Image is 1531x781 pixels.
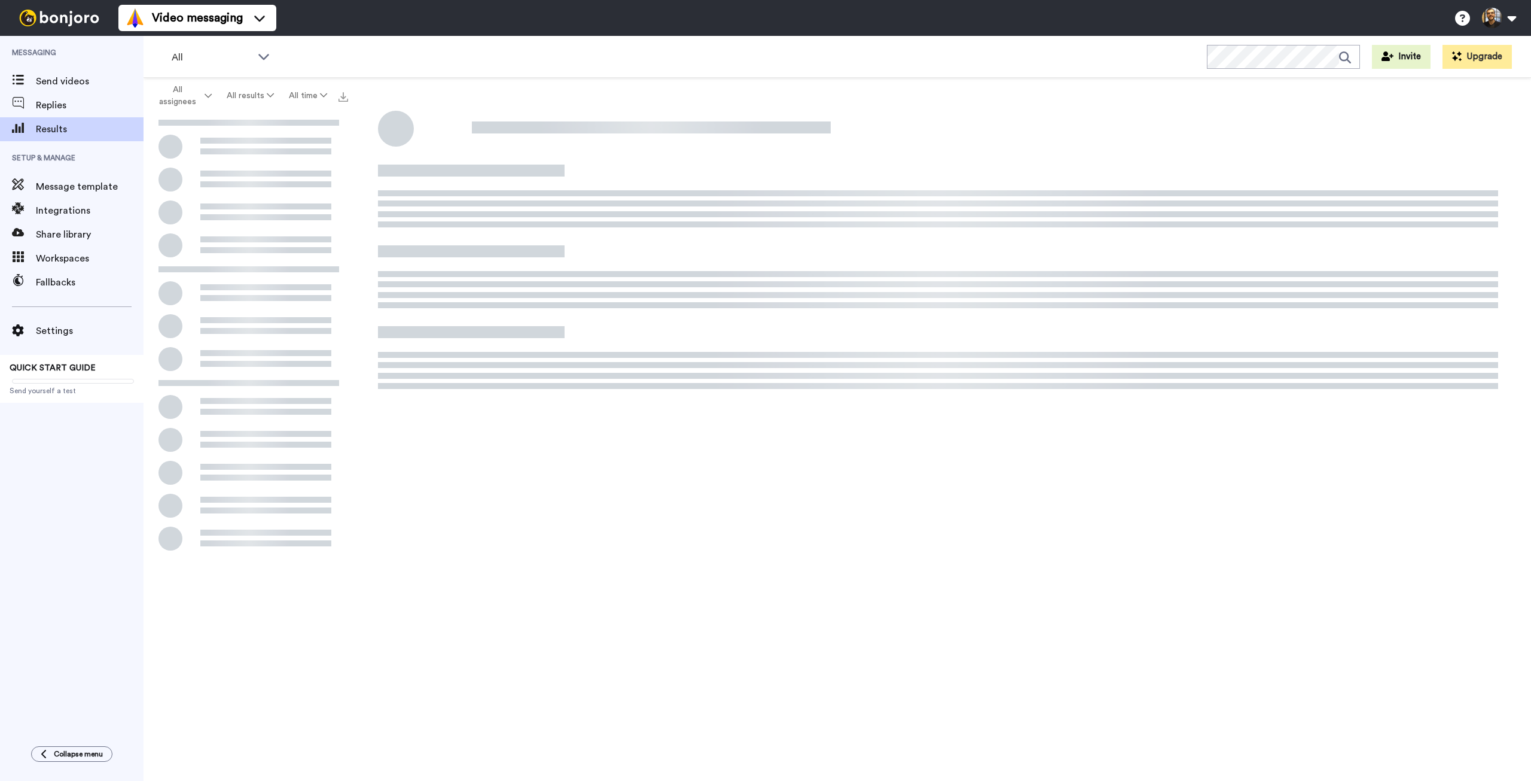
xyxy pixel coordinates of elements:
span: QUICK START GUIDE [10,364,96,372]
img: vm-color.svg [126,8,145,28]
span: Workspaces [36,251,144,266]
span: Send videos [36,74,144,89]
button: Export all results that match these filters now. [335,87,352,105]
button: All time [282,85,335,107]
span: All [172,50,252,65]
span: Send yourself a test [10,386,134,396]
span: Share library [36,227,144,242]
span: All assignees [154,84,202,108]
button: Upgrade [1442,45,1512,69]
img: export.svg [338,92,348,102]
img: bj-logo-header-white.svg [14,10,104,26]
button: All assignees [146,79,219,113]
span: Settings [36,324,144,338]
span: Message template [36,180,144,194]
span: Fallbacks [36,275,144,290]
button: Invite [1372,45,1431,69]
button: All results [219,85,281,107]
span: Results [36,122,144,136]
span: Collapse menu [54,749,103,759]
span: Integrations [36,203,144,218]
span: Video messaging [152,10,243,26]
span: Replies [36,98,144,113]
button: Collapse menu [31,746,112,762]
